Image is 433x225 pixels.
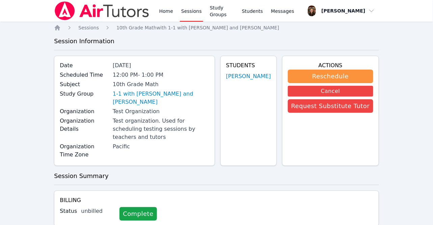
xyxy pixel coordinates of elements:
[60,90,109,98] label: Study Group
[271,8,294,15] span: Messages
[54,171,379,181] h3: Session Summary
[60,207,77,215] label: Status
[54,1,150,20] img: Air Tutors
[60,196,373,204] h4: Billing
[113,143,209,151] div: Pacific
[78,25,99,30] span: Sessions
[288,61,373,70] h4: Actions
[54,24,379,31] nav: Breadcrumb
[54,36,379,46] h3: Session Information
[60,61,109,70] label: Date
[60,107,109,116] label: Organization
[60,143,109,159] label: Organization Time Zone
[113,71,209,79] div: 12:00 PM - 1:00 PM
[113,107,209,116] div: Test Organization
[81,207,114,215] div: unbilled
[116,25,279,30] span: 10th Grade Math with 1-1 with [PERSON_NAME] and [PERSON_NAME]
[60,71,109,79] label: Scheduled Time
[60,117,109,133] label: Organization Details
[288,99,373,113] button: Request Substitute Tutor
[60,80,109,89] label: Subject
[226,61,271,70] h4: Students
[119,207,157,221] a: Complete
[116,24,279,31] a: 10th Grade Mathwith 1-1 with [PERSON_NAME] and [PERSON_NAME]
[113,90,209,106] a: 1-1 with [PERSON_NAME] and [PERSON_NAME]
[288,86,373,97] button: Cancel
[113,117,209,141] div: Test organization. Used for scheduling testing sessions by teachers and tutors
[113,80,209,89] div: 10th Grade Math
[288,70,373,83] button: Reschedule
[78,24,99,31] a: Sessions
[226,72,271,80] a: [PERSON_NAME]
[113,61,209,70] div: [DATE]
